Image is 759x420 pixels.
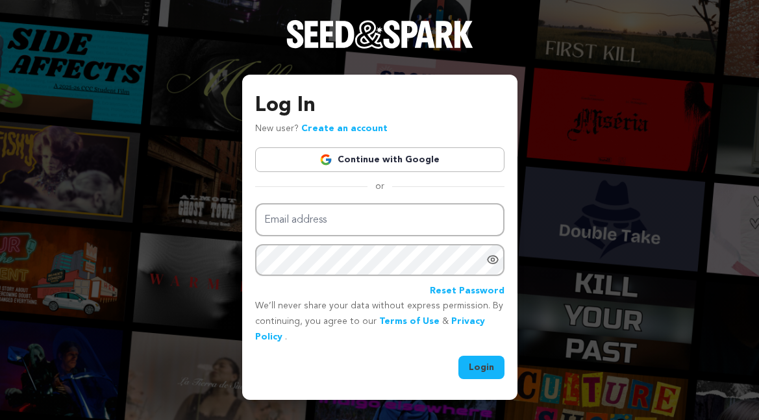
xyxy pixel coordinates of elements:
[367,180,392,193] span: or
[286,20,473,49] img: Seed&Spark Logo
[319,153,332,166] img: Google logo
[430,284,504,299] a: Reset Password
[255,299,504,345] p: We’ll never share your data without express permission. By continuing, you agree to our & .
[255,90,504,121] h3: Log In
[486,253,499,266] a: Show password as plain text. Warning: this will display your password on the screen.
[301,124,388,133] a: Create an account
[286,20,473,75] a: Seed&Spark Homepage
[255,121,388,137] p: New user?
[458,356,504,379] button: Login
[255,203,504,236] input: Email address
[255,147,504,172] a: Continue with Google
[379,317,440,326] a: Terms of Use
